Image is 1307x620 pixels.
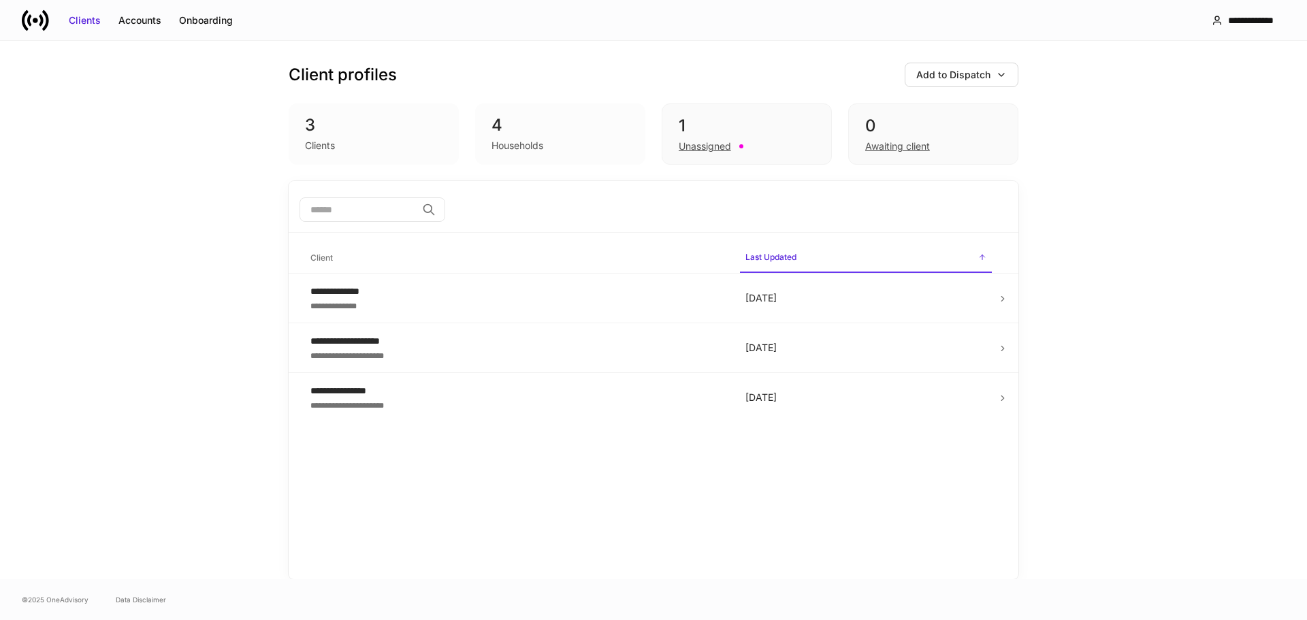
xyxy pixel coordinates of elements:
div: 1 [679,115,815,137]
h6: Last Updated [745,250,796,263]
div: 1Unassigned [662,103,832,165]
span: Client [305,244,729,272]
div: Unassigned [679,140,731,153]
p: [DATE] [745,391,986,404]
div: 0Awaiting client [848,103,1018,165]
div: Households [491,139,543,152]
button: Add to Dispatch [905,63,1018,87]
button: Onboarding [170,10,242,31]
div: Clients [305,139,335,152]
div: 4 [491,114,629,136]
div: Clients [69,14,101,27]
div: Add to Dispatch [916,68,990,82]
div: Accounts [118,14,161,27]
div: Onboarding [179,14,233,27]
span: Last Updated [740,244,992,273]
h6: Client [310,251,333,264]
button: Accounts [110,10,170,31]
span: © 2025 OneAdvisory [22,594,88,605]
h3: Client profiles [289,64,397,86]
div: 0 [865,115,1001,137]
div: 3 [305,114,442,136]
a: Data Disclaimer [116,594,166,605]
div: Awaiting client [865,140,930,153]
button: Clients [60,10,110,31]
p: [DATE] [745,291,986,305]
p: [DATE] [745,341,986,355]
